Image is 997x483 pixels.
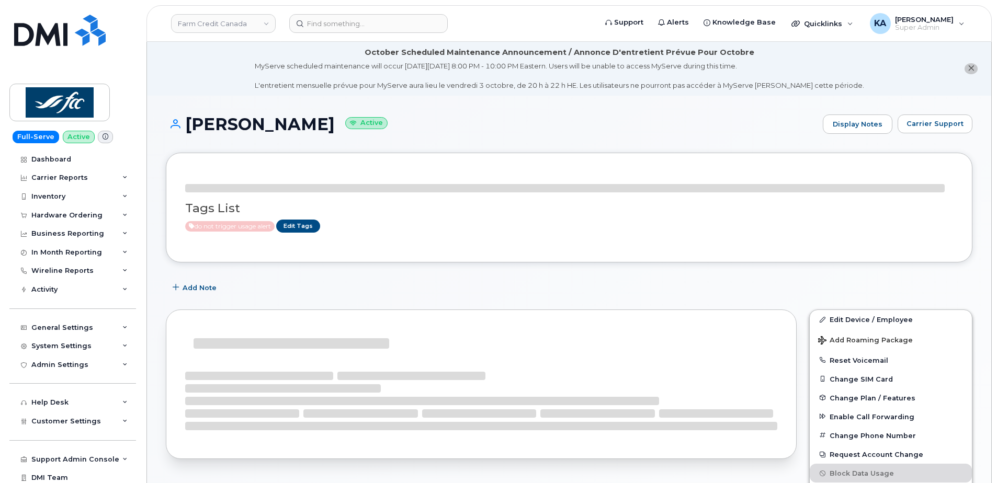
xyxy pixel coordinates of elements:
[823,114,892,134] a: Display Notes
[166,115,818,133] h1: [PERSON_NAME]
[810,329,972,350] button: Add Roaming Package
[255,61,864,90] div: MyServe scheduled maintenance will occur [DATE][DATE] 8:00 PM - 10:00 PM Eastern. Users will be u...
[818,336,913,346] span: Add Roaming Package
[183,283,217,293] span: Add Note
[810,388,972,407] button: Change Plan / Features
[810,426,972,445] button: Change Phone Number
[830,412,914,420] span: Enable Call Forwarding
[907,119,964,129] span: Carrier Support
[810,370,972,388] button: Change SIM Card
[166,278,225,297] button: Add Note
[810,445,972,464] button: Request Account Change
[185,221,275,232] span: Active
[345,117,388,129] small: Active
[365,47,754,58] div: October Scheduled Maintenance Announcement / Annonce D'entretient Prévue Pour Octobre
[276,220,320,233] a: Edit Tags
[810,351,972,370] button: Reset Voicemail
[810,310,972,329] a: Edit Device / Employee
[810,464,972,482] button: Block Data Usage
[810,407,972,426] button: Enable Call Forwarding
[965,63,978,74] button: close notification
[185,202,953,215] h3: Tags List
[830,394,915,401] span: Change Plan / Features
[898,114,972,133] button: Carrier Support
